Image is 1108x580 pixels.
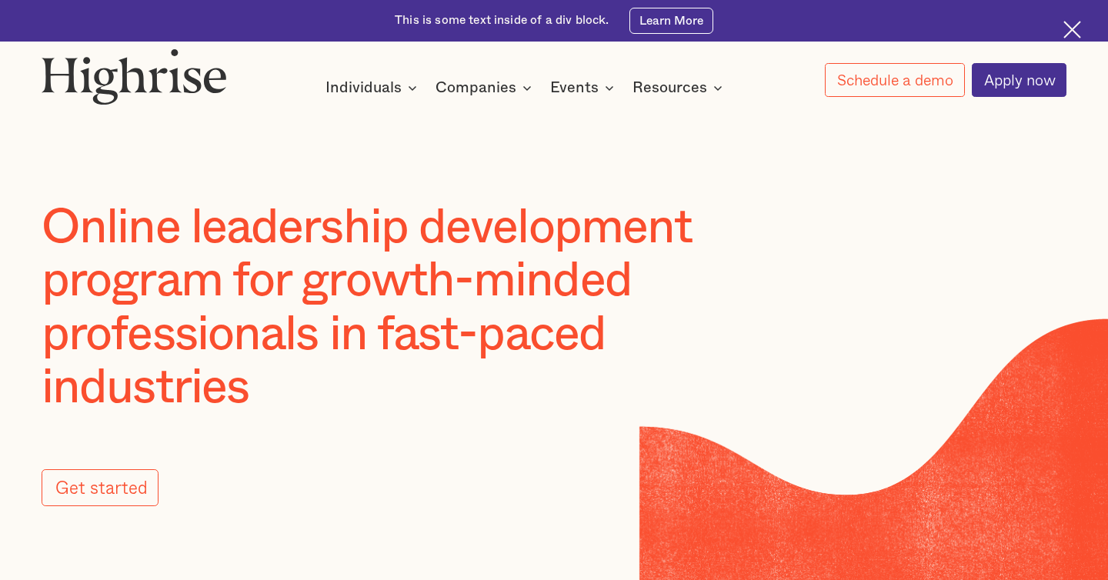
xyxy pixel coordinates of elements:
[325,78,422,97] div: Individuals
[436,78,536,97] div: Companies
[42,469,159,505] a: Get started
[629,8,713,35] a: Learn More
[550,78,599,97] div: Events
[632,78,727,97] div: Resources
[1063,21,1081,38] img: Cross icon
[436,78,516,97] div: Companies
[972,63,1066,97] a: Apply now
[825,63,964,97] a: Schedule a demo
[42,201,789,414] h1: Online leadership development program for growth-minded professionals in fast-paced industries
[632,78,707,97] div: Resources
[550,78,619,97] div: Events
[325,78,402,97] div: Individuals
[42,48,227,105] img: Highrise logo
[395,12,609,28] div: This is some text inside of a div block.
